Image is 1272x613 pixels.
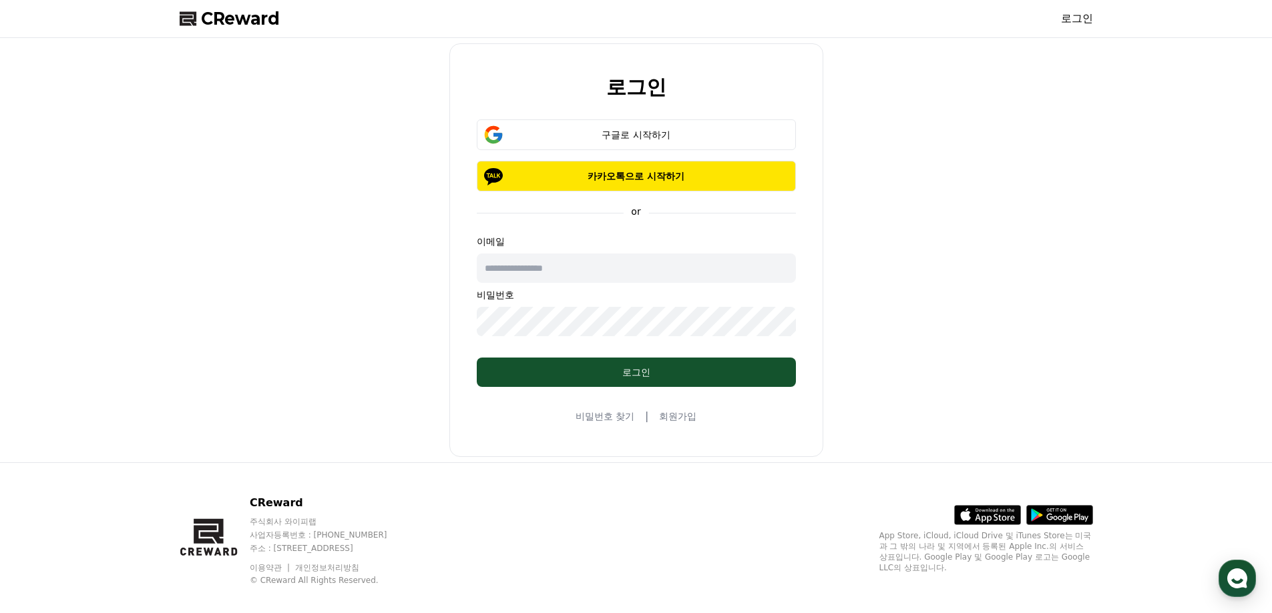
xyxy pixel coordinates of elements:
[477,161,796,191] button: 카카오톡으로 시작하기
[1061,11,1093,27] a: 로그인
[250,575,413,586] p: © CReward All Rights Reserved.
[250,530,413,540] p: 사업자등록번호 : [PHONE_NUMBER]
[250,563,292,572] a: 이용약관
[172,423,256,456] a: 설정
[295,563,359,572] a: 개인정보처리방침
[88,423,172,456] a: 대화
[879,530,1093,573] p: App Store, iCloud, iCloud Drive 및 iTunes Store는 미국과 그 밖의 나라 및 지역에서 등록된 Apple Inc.의 서비스 상표입니다. Goo...
[42,443,50,454] span: 홈
[576,410,634,423] a: 비밀번호 찾기
[122,444,138,454] span: 대화
[250,495,413,511] p: CReward
[206,443,222,454] span: 설정
[477,288,796,301] p: 비밀번호
[496,128,777,141] div: 구글로 시작하기
[250,543,413,554] p: 주소 : [STREET_ADDRESS]
[4,423,88,456] a: 홈
[477,119,796,150] button: 구글로 시작하기
[503,366,769,379] div: 로그인
[201,8,280,29] span: CReward
[496,169,777,183] p: 카카오톡으로 시작하기
[623,205,648,218] p: or
[477,235,796,248] p: 이메일
[180,8,280,29] a: CReward
[645,408,648,424] span: |
[606,76,666,98] h2: 로그인
[250,516,413,527] p: 주식회사 와이피랩
[477,358,796,387] button: 로그인
[659,410,696,423] a: 회원가입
